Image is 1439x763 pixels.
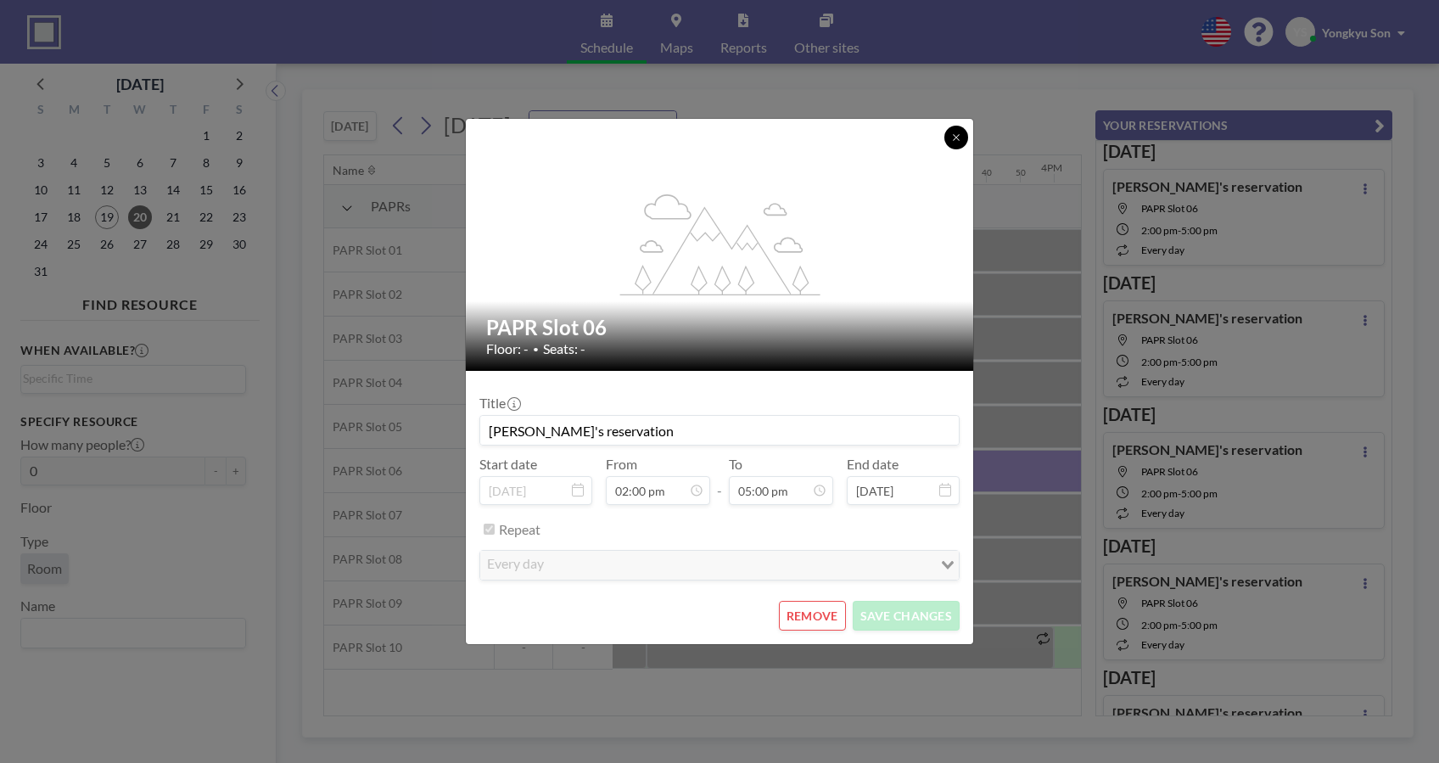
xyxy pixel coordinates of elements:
[847,456,899,473] label: End date
[606,456,637,473] label: From
[779,601,846,631] button: REMOVE
[717,462,722,499] span: -
[499,521,540,538] label: Repeat
[479,395,519,412] label: Title
[480,551,959,580] div: Search for option
[620,193,820,295] g: flex-grow: 1.2;
[479,456,537,473] label: Start date
[853,601,960,631] button: SAVE CHANGES
[484,554,547,576] span: every day
[549,554,931,576] input: Search for option
[486,340,529,357] span: Floor: -
[729,456,742,473] label: To
[533,343,539,356] span: •
[480,416,959,445] input: (No title)
[543,340,585,357] span: Seats: -
[486,315,955,340] h2: PAPR Slot 06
